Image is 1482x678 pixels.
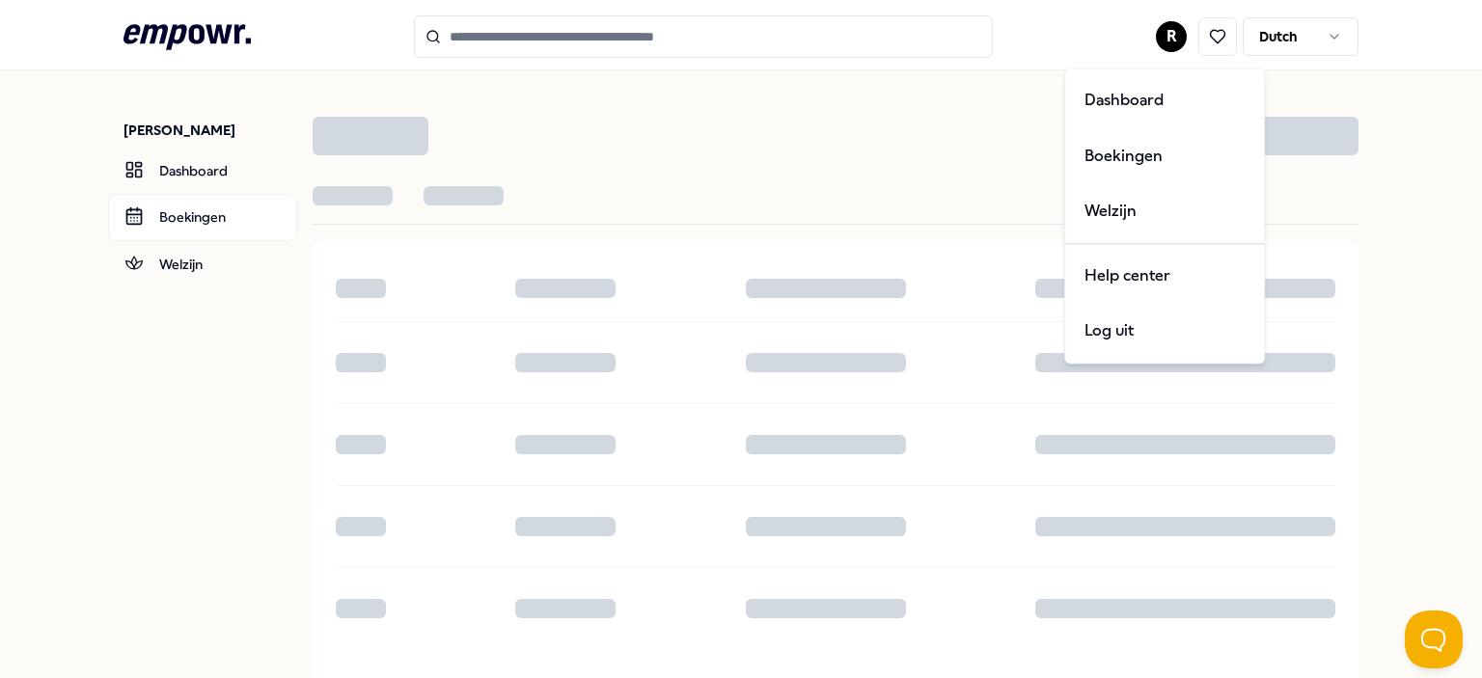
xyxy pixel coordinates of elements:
button: R [1156,21,1187,52]
input: Search for products, categories or subcategories [414,15,993,58]
p: [PERSON_NAME] [123,121,297,140]
a: Dashboard [108,148,297,194]
div: R [1064,68,1265,364]
a: Help center [1069,248,1260,304]
a: Boekingen [1069,128,1260,184]
iframe: Help Scout Beacon - Open [1405,610,1463,668]
a: Dashboard [1069,72,1260,128]
a: Welzijn [108,241,297,287]
div: Log uit [1069,304,1260,360]
a: Welzijn [1069,184,1260,240]
a: Boekingen [108,194,297,240]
